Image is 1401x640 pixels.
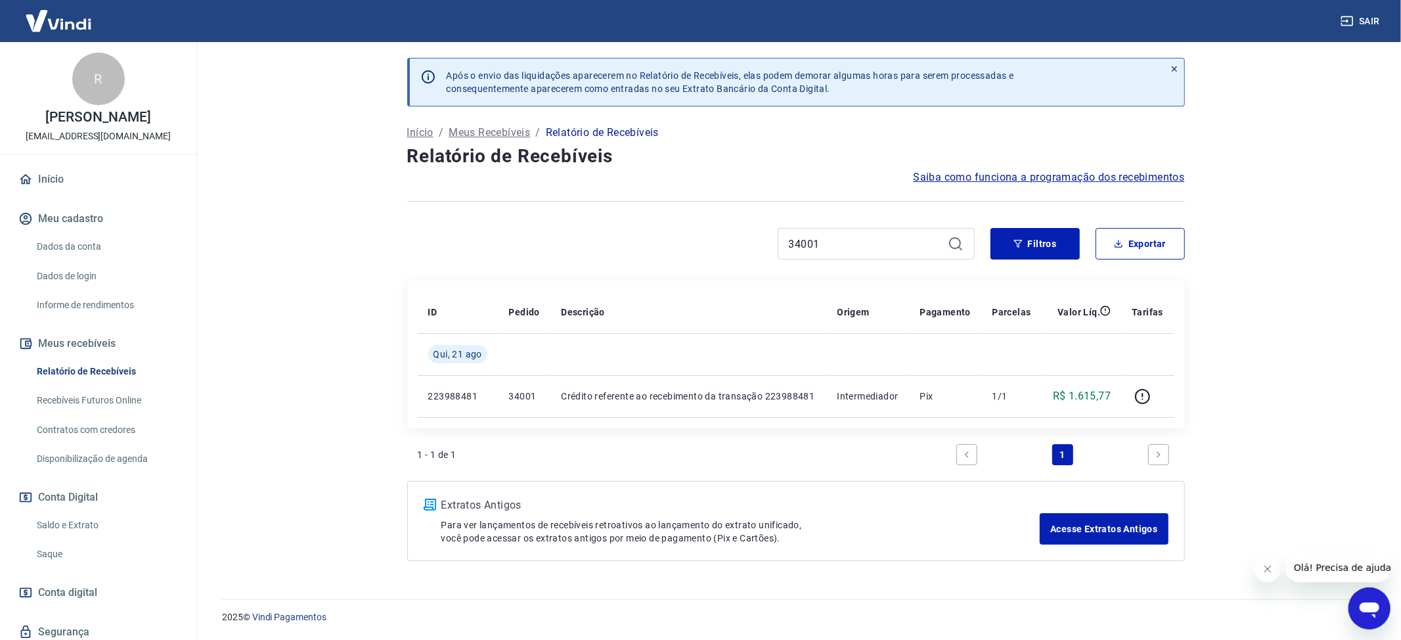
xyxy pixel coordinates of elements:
[32,358,181,385] a: Relatório de Recebíveis
[418,448,456,461] p: 1 - 1 de 1
[1052,444,1073,465] a: Page 1 is your current page
[1255,556,1281,582] iframe: Fechar mensagem
[509,306,540,319] p: Pedido
[789,234,943,254] input: Busque pelo número do pedido
[956,444,977,465] a: Previous page
[990,228,1080,260] button: Filtros
[252,612,326,622] a: Vindi Pagamentos
[16,329,181,358] button: Meus recebíveis
[32,233,181,260] a: Dados da conta
[1040,513,1168,545] a: Acesse Extratos Antigos
[447,69,1014,95] p: Após o envio das liquidações aparecerem no Relatório de Recebíveis, elas podem demorar algumas ho...
[535,125,540,141] p: /
[434,348,482,361] span: Qui, 21 ago
[837,390,899,403] p: Intermediador
[992,306,1031,319] p: Parcelas
[441,497,1040,513] p: Extratos Antigos
[32,512,181,539] a: Saldo e Extrato
[32,446,181,472] a: Disponibilização de agenda
[26,129,171,143] p: [EMAIL_ADDRESS][DOMAIN_NAME]
[16,204,181,233] button: Meu cadastro
[16,165,181,194] a: Início
[1338,9,1385,34] button: Sair
[920,306,971,319] p: Pagamento
[561,390,816,403] p: Crédito referente ao recebimento da transação 223988481
[424,499,436,511] img: ícone
[32,292,181,319] a: Informe de rendimentos
[8,9,110,20] span: Olá! Precisa de ajuda?
[1148,444,1169,465] a: Next page
[1096,228,1185,260] button: Exportar
[837,306,870,319] p: Origem
[407,125,434,141] a: Início
[546,125,659,141] p: Relatório de Recebíveis
[1348,587,1390,629] iframe: Botão para abrir a janela de mensagens
[449,125,530,141] a: Meus Recebíveis
[920,390,971,403] p: Pix
[38,583,97,602] span: Conta digital
[16,1,101,41] img: Vindi
[561,306,605,319] p: Descrição
[222,610,1369,624] p: 2025 ©
[45,110,150,124] p: [PERSON_NAME]
[407,143,1185,170] h4: Relatório de Recebíveis
[32,417,181,444] a: Contratos com credores
[32,387,181,414] a: Recebíveis Futuros Online
[439,125,443,141] p: /
[428,390,488,403] p: 223988481
[72,53,125,105] div: R
[1286,553,1390,582] iframe: Mensagem da empresa
[428,306,437,319] p: ID
[441,518,1040,545] p: Para ver lançamentos de recebíveis retroativos ao lançamento do extrato unificado, você pode aces...
[1057,306,1100,319] p: Valor Líq.
[509,390,541,403] p: 34001
[32,541,181,568] a: Saque
[914,170,1185,185] a: Saiba como funciona a programação dos recebimentos
[1053,388,1111,404] p: R$ 1.615,77
[951,439,1174,470] ul: Pagination
[1132,306,1163,319] p: Tarifas
[32,263,181,290] a: Dados de login
[16,483,181,512] button: Conta Digital
[992,390,1032,403] p: 1/1
[16,578,181,607] a: Conta digital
